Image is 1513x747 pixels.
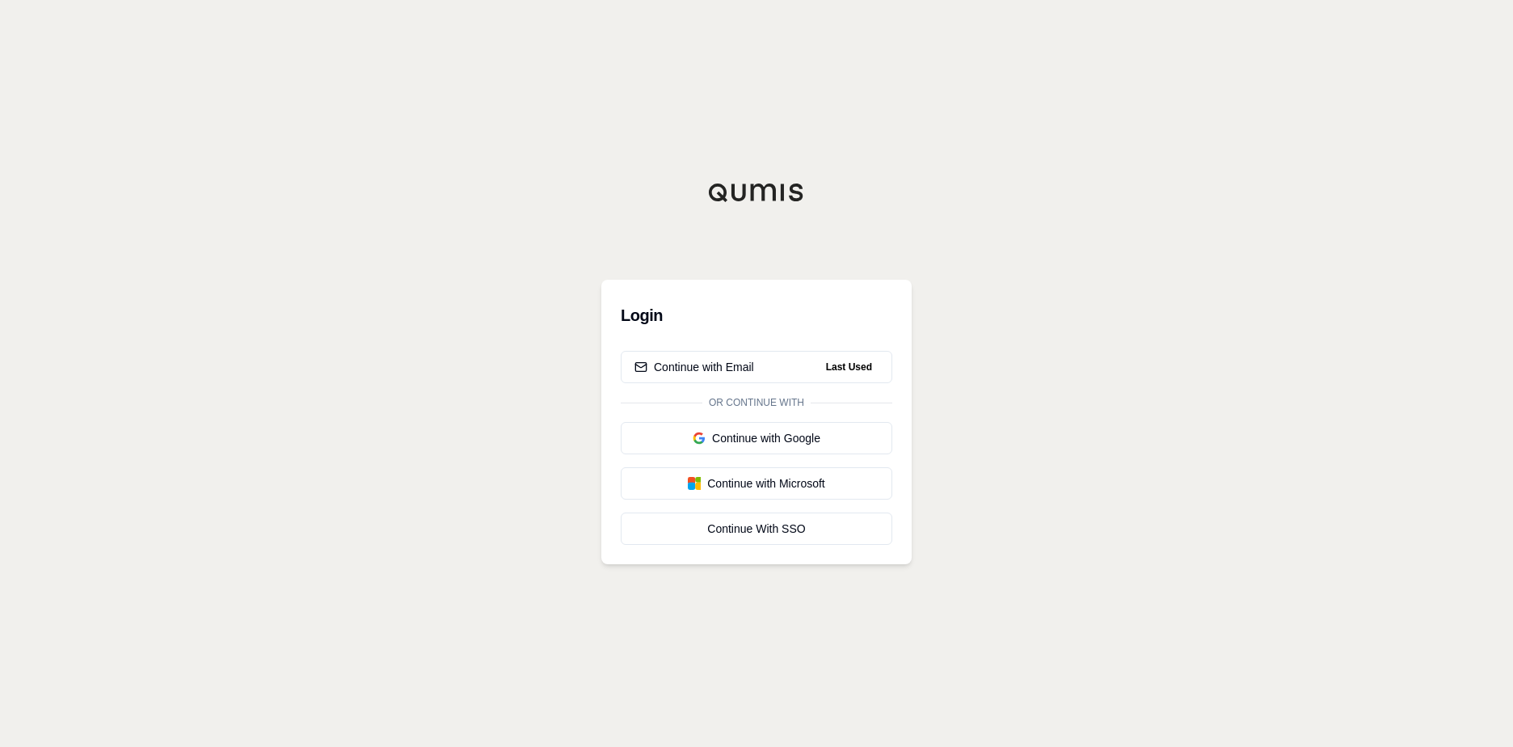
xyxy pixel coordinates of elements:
div: Continue With SSO [634,521,879,537]
span: Last Used [820,357,879,377]
div: Continue with Google [634,430,879,446]
button: Continue with Microsoft [621,467,892,500]
img: Qumis [708,183,805,202]
button: Continue with EmailLast Used [621,351,892,383]
h3: Login [621,299,892,331]
div: Continue with Email [634,359,754,375]
span: Or continue with [702,396,811,409]
div: Continue with Microsoft [634,475,879,492]
button: Continue with Google [621,422,892,454]
a: Continue With SSO [621,513,892,545]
